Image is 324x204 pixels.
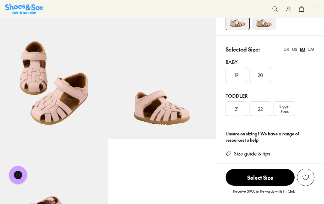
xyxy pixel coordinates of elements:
div: Baby [226,58,314,65]
iframe: Gorgias live chat messenger [6,164,30,186]
p: Receive $9.00 in Rewards with Fit Club [233,188,295,199]
div: CM [307,46,314,52]
p: Selected Size: [226,45,260,53]
span: Bigger Sizes [279,103,290,114]
div: US [292,46,297,52]
span: 19 [234,71,238,78]
img: 7-551638_1 [108,31,216,139]
a: Size guide & tips [234,150,270,157]
button: Select Size [226,169,295,186]
span: 22 [258,105,263,112]
img: SNS_Logo_Responsive.svg [5,4,43,14]
span: 21 [235,105,238,112]
div: EU [300,46,305,52]
button: Add to Wishlist [297,169,314,186]
div: Unsure on sizing? We have a range of resources to help [226,131,314,143]
a: Shoes & Sox [5,4,43,14]
span: 20 [258,71,263,78]
div: Toddler [226,92,314,99]
div: UK [283,46,289,52]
